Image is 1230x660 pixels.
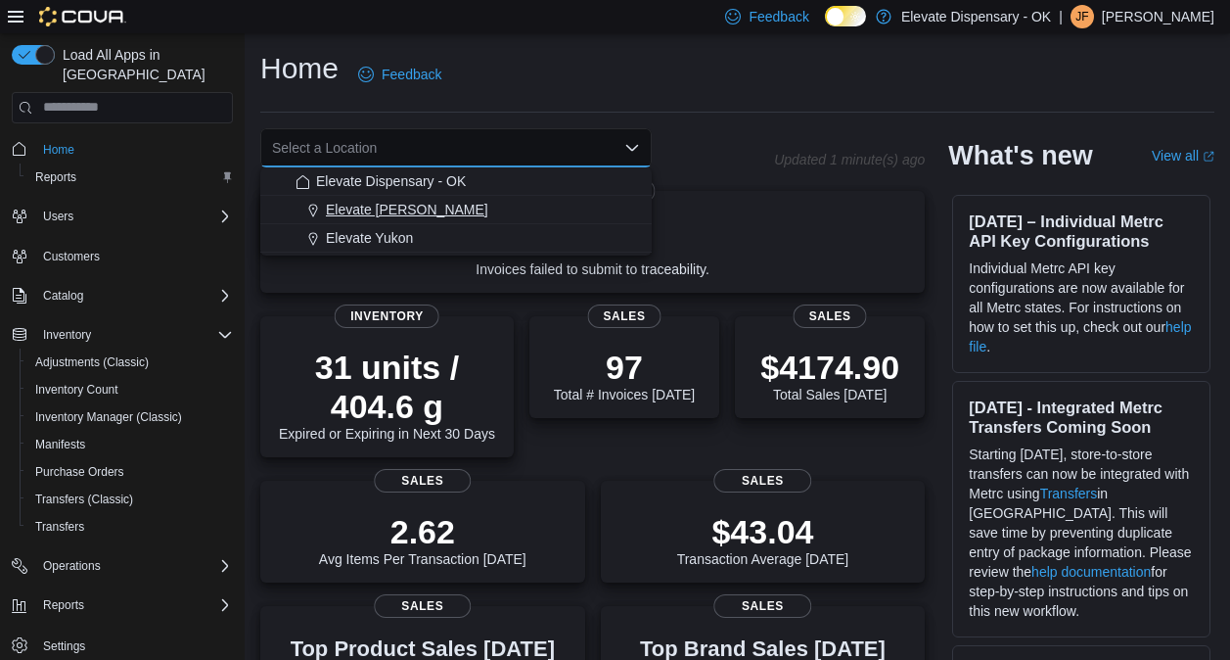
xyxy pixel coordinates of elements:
[260,167,652,253] div: Choose from the following options
[27,515,233,539] span: Transfers
[714,594,811,618] span: Sales
[20,486,241,513] button: Transfers (Classic)
[260,49,339,88] h1: Home
[27,378,126,401] a: Inventory Count
[35,593,233,617] span: Reports
[35,382,118,398] span: Inventory Count
[969,398,1194,437] h3: [DATE] - Integrated Metrc Transfers Coming Soon
[969,319,1191,354] a: help file
[27,351,157,374] a: Adjustments (Classic)
[55,45,233,84] span: Load All Apps in [GEOGRAPHIC_DATA]
[35,323,99,347] button: Inventory
[260,196,652,224] button: Elevate [PERSON_NAME]
[1152,148,1214,164] a: View allExternal link
[20,458,241,486] button: Purchase Orders
[276,348,498,442] div: Expired or Expiring in Next 30 Days
[677,512,849,567] div: Transaction Average [DATE]
[588,305,661,328] span: Sales
[35,169,76,185] span: Reports
[624,140,640,156] button: Close list of options
[760,348,899,402] div: Total Sales [DATE]
[1203,151,1214,163] svg: External link
[35,284,91,307] button: Catalog
[27,165,84,189] a: Reports
[27,488,141,511] a: Transfers (Classic)
[4,552,241,580] button: Operations
[39,7,126,26] img: Cova
[1040,486,1098,501] a: Transfers
[27,378,233,401] span: Inventory Count
[27,433,233,456] span: Manifests
[35,464,124,480] span: Purchase Orders
[27,405,233,429] span: Inventory Manager (Classic)
[714,469,811,493] span: Sales
[43,327,91,343] span: Inventory
[1102,5,1214,28] p: [PERSON_NAME]
[35,593,92,617] button: Reports
[4,135,241,164] button: Home
[4,203,241,230] button: Users
[760,348,899,387] p: $4174.90
[35,437,85,452] span: Manifests
[326,228,413,248] span: Elevate Yukon
[969,445,1194,621] p: Starting [DATE], store-to-store transfers can now be integrated with Metrc using in [GEOGRAPHIC_D...
[969,212,1194,251] h3: [DATE] – Individual Metrc API Key Configurations
[4,282,241,309] button: Catalog
[4,321,241,349] button: Inventory
[27,351,233,374] span: Adjustments (Classic)
[27,405,190,429] a: Inventory Manager (Classic)
[1031,564,1151,580] a: help documentation
[749,7,808,26] span: Feedback
[27,433,93,456] a: Manifests
[35,554,233,578] span: Operations
[276,348,498,426] p: 31 units / 404.6 g
[794,305,867,328] span: Sales
[677,512,849,551] p: $43.04
[319,512,526,567] div: Avg Items Per Transaction [DATE]
[20,349,241,376] button: Adjustments (Classic)
[35,354,149,370] span: Adjustments (Classic)
[374,594,471,618] span: Sales
[260,167,652,196] button: Elevate Dispensary - OK
[27,460,233,484] span: Purchase Orders
[969,259,1194,356] p: Individual Metrc API key configurations are now available for all Metrc states. For instructions ...
[43,638,85,654] span: Settings
[4,242,241,270] button: Customers
[825,26,826,27] span: Dark Mode
[350,55,449,94] a: Feedback
[20,164,241,191] button: Reports
[35,519,84,535] span: Transfers
[35,492,133,507] span: Transfers (Classic)
[554,348,695,402] div: Total # Invoices [DATE]
[774,152,925,167] p: Updated 1 minute(s) ago
[43,288,83,304] span: Catalog
[382,65,441,84] span: Feedback
[35,409,182,425] span: Inventory Manager (Classic)
[335,305,439,328] span: Inventory
[374,469,471,493] span: Sales
[948,140,1092,171] h2: What's new
[1075,5,1088,28] span: JF
[35,323,233,347] span: Inventory
[554,348,695,387] p: 97
[316,171,466,191] span: Elevate Dispensary - OK
[43,209,73,224] span: Users
[319,512,526,551] p: 2.62
[27,460,132,484] a: Purchase Orders
[43,249,100,264] span: Customers
[27,515,92,539] a: Transfers
[901,5,1051,28] p: Elevate Dispensary - OK
[35,137,233,162] span: Home
[20,513,241,541] button: Transfers
[35,244,233,268] span: Customers
[1071,5,1094,28] div: Jaden Fortenberry
[35,635,93,658] a: Settings
[20,403,241,431] button: Inventory Manager (Classic)
[43,142,74,158] span: Home
[27,165,233,189] span: Reports
[20,376,241,403] button: Inventory Count
[260,224,652,253] button: Elevate Yukon
[4,631,241,659] button: Settings
[4,591,241,619] button: Reports
[35,554,109,578] button: Operations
